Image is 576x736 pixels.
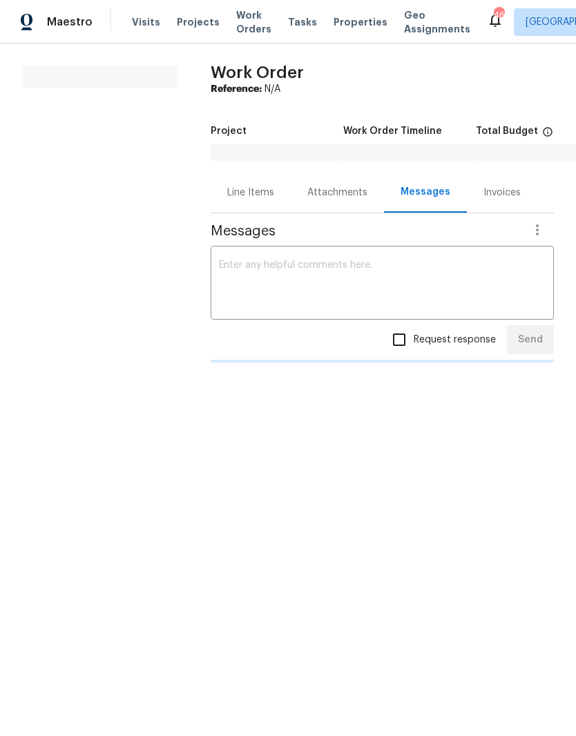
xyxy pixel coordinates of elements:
[307,186,367,200] div: Attachments
[334,15,387,29] span: Properties
[288,17,317,27] span: Tasks
[401,185,450,199] div: Messages
[132,15,160,29] span: Visits
[211,82,554,96] div: N/A
[211,64,304,81] span: Work Order
[343,126,442,136] h5: Work Order Timeline
[476,126,538,136] h5: Total Budget
[542,126,553,144] span: The total cost of line items that have been proposed by Opendoor. This sum includes line items th...
[404,8,470,36] span: Geo Assignments
[483,186,521,200] div: Invoices
[494,8,503,22] div: 46
[211,84,262,94] b: Reference:
[414,333,496,347] span: Request response
[211,126,247,136] h5: Project
[211,224,521,238] span: Messages
[177,15,220,29] span: Projects
[227,186,274,200] div: Line Items
[47,15,93,29] span: Maestro
[236,8,271,36] span: Work Orders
